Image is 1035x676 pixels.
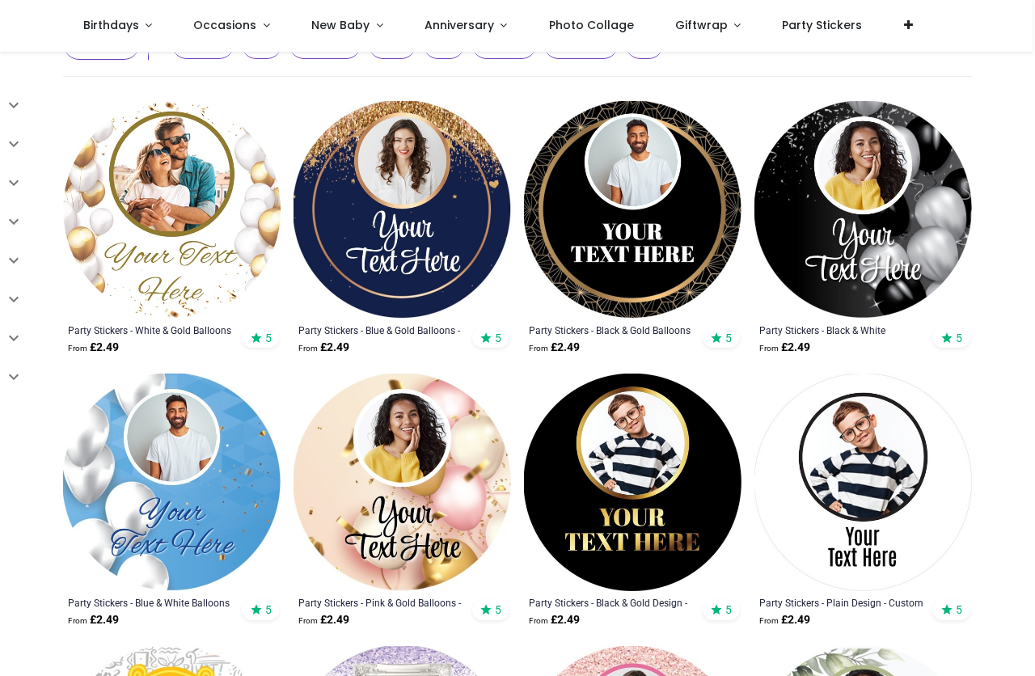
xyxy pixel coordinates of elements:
[529,616,548,625] span: From
[63,101,281,319] img: Personalised Party Stickers - White & Gold Balloons - Custom Text - 1 Photo Upload
[759,616,779,625] span: From
[83,17,139,33] span: Birthdays
[298,612,349,628] strong: £ 2.49
[311,17,370,33] span: New Baby
[524,101,741,319] img: Personalised Party Stickers - Black & Gold Balloons - Custom Text - 1 Photo Upload
[675,17,728,33] span: Giftwrap
[298,344,318,353] span: From
[759,340,810,356] strong: £ 2.49
[725,331,732,345] span: 5
[265,331,272,345] span: 5
[298,596,464,609] a: Party Stickers - Pink & Gold Balloons - Custom Text
[754,374,972,591] img: Personalised Party Stickers - Plain Design - Custom Text - 1 Photo
[495,602,501,617] span: 5
[425,17,494,33] span: Anniversary
[68,596,234,609] a: Party Stickers - Blue & White Balloons - Custom Text
[529,596,695,609] a: Party Stickers - Black & Gold Design - Custom Text
[68,340,119,356] strong: £ 2.49
[298,340,349,356] strong: £ 2.49
[265,602,272,617] span: 5
[294,374,511,591] img: Personalised Party Stickers - Pink & Gold Balloons - Custom Text - 1 Photo
[759,612,810,628] strong: £ 2.49
[68,323,234,336] a: Party Stickers - White & Gold Balloons - Custom Text
[529,612,580,628] strong: £ 2.49
[193,17,256,33] span: Occasions
[782,17,862,33] span: Party Stickers
[68,612,119,628] strong: £ 2.49
[956,331,962,345] span: 5
[68,616,87,625] span: From
[529,323,695,336] a: Party Stickers - Black & Gold Balloons - Custom Text
[294,101,511,319] img: Personalised Party Stickers - Blue & Gold Balloons - Custom Text - 1 Photo Upload
[759,323,925,336] a: Party Stickers - Black & White Balloons - Custom Text
[529,340,580,356] strong: £ 2.49
[529,344,548,353] span: From
[524,374,741,591] img: Personalised Party Stickers - Black & Gold Design - Custom Text - 1 Photo
[68,344,87,353] span: From
[298,616,318,625] span: From
[298,323,464,336] a: Party Stickers - Blue & Gold Balloons - Custom Text
[956,602,962,617] span: 5
[725,602,732,617] span: 5
[549,17,634,33] span: Photo Collage
[759,344,779,353] span: From
[63,374,281,591] img: Personalised Party Stickers - Blue & White Balloons - Custom Text - 1 Photo
[754,101,972,319] img: Personalised Party Stickers - Black & White Balloons - Custom Text - 1 Photo
[759,596,925,609] a: Party Stickers - Plain Design - Custom Text
[495,331,501,345] span: 5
